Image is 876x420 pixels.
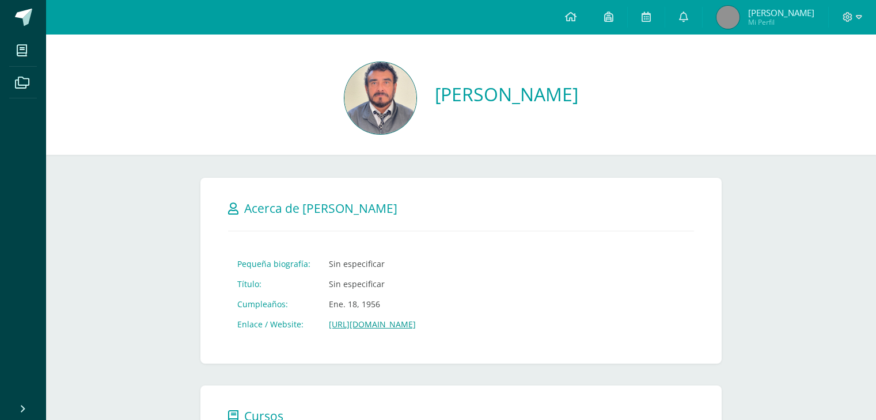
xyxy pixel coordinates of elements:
[435,82,578,106] a: [PERSON_NAME]
[320,274,425,294] td: Sin especificar
[228,294,320,314] td: Cumpleaños:
[228,254,320,274] td: Pequeña biografía:
[320,254,425,274] td: Sin especificar
[748,17,814,27] span: Mi Perfil
[716,6,740,29] img: cf927202a46a389a0fd1f56cbe7481d1.png
[228,314,320,334] td: Enlace / Website:
[228,274,320,294] td: Título:
[244,200,397,216] span: Acerca de [PERSON_NAME]
[748,7,814,18] span: [PERSON_NAME]
[329,319,416,330] a: [URL][DOMAIN_NAME]
[320,294,425,314] td: Ene. 18, 1956
[344,62,416,134] img: 2ff51b261af383c48a78aea16c507f4e.png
